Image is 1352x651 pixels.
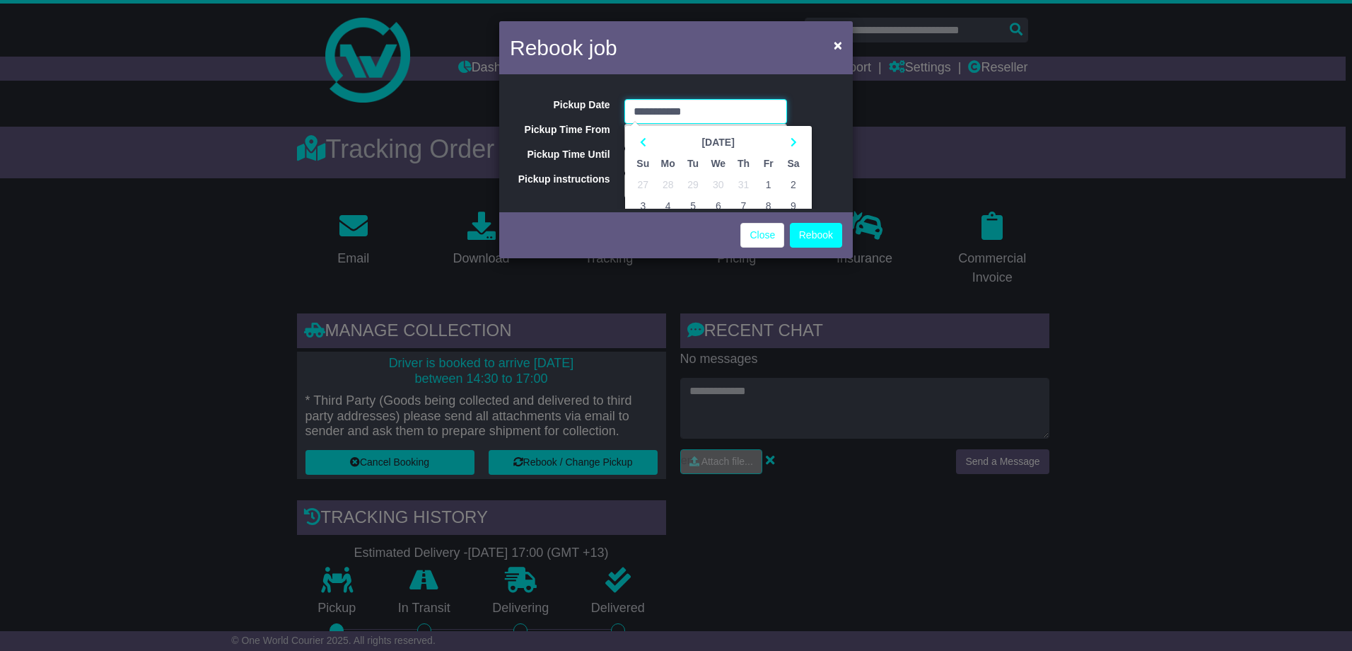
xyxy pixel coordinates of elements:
[631,174,655,195] td: 27
[756,174,781,195] td: 1
[655,132,781,153] th: Select Month
[706,153,731,174] th: We
[510,32,617,64] h4: Rebook job
[834,37,842,53] span: ×
[655,153,681,174] th: Mo
[756,195,781,217] td: 8
[740,223,784,248] a: Close
[499,124,617,136] label: Pickup Time From
[655,174,681,195] td: 28
[631,195,655,217] td: 3
[631,153,655,174] th: Su
[781,174,805,195] td: 2
[499,173,617,185] label: Pickup instructions
[680,174,705,195] td: 29
[680,195,705,217] td: 5
[731,195,756,217] td: 7
[706,195,731,217] td: 6
[731,153,756,174] th: Th
[499,149,617,161] label: Pickup Time Until
[706,174,731,195] td: 30
[731,174,756,195] td: 31
[655,195,681,217] td: 4
[790,223,842,248] button: Rebook
[499,99,617,111] label: Pickup Date
[680,153,705,174] th: Tu
[781,195,805,217] td: 9
[756,153,781,174] th: Fr
[827,30,849,59] button: Close
[781,153,805,174] th: Sa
